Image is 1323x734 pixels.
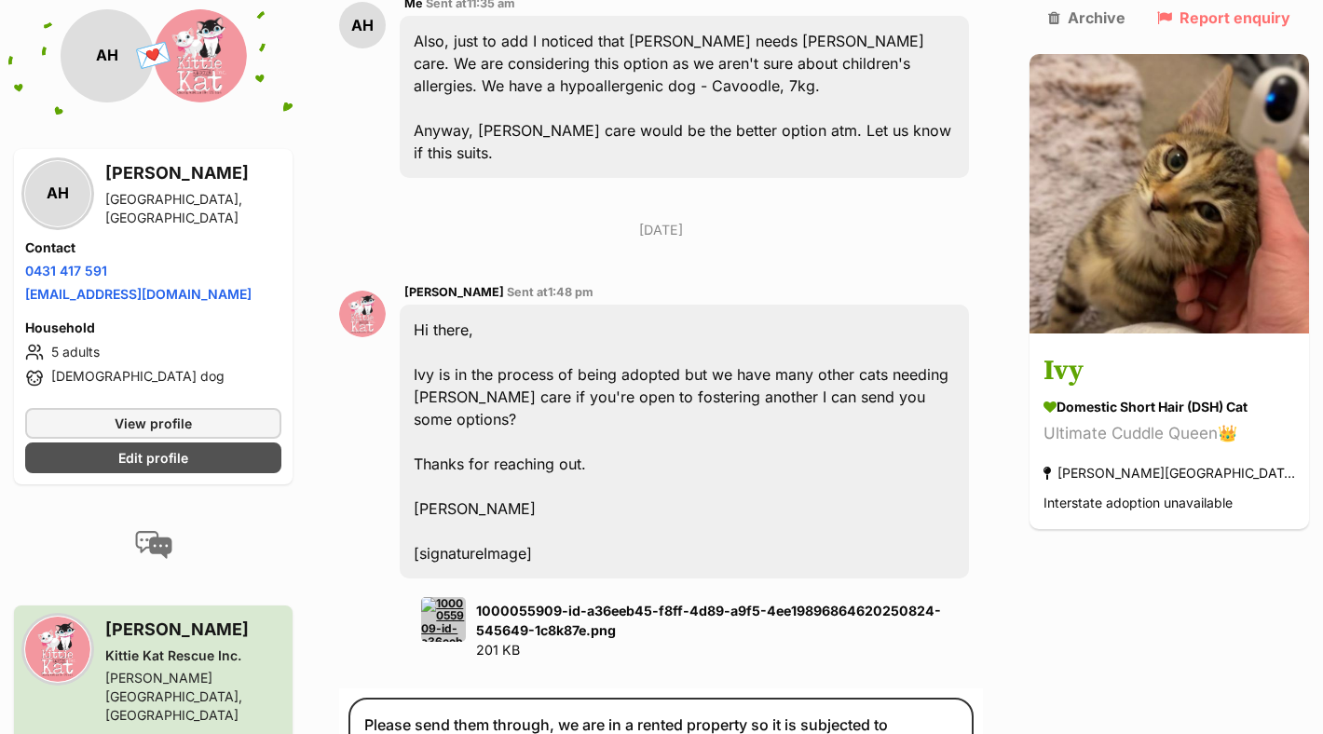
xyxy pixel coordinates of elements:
a: Report enquiry [1157,9,1290,26]
h3: [PERSON_NAME] [105,160,281,186]
h3: Ivy [1043,351,1295,393]
div: Ultimate Cuddle Queen👑 [1043,422,1295,447]
div: [PERSON_NAME][GEOGRAPHIC_DATA], [GEOGRAPHIC_DATA] [1043,461,1295,486]
div: AH [61,9,154,102]
span: Interstate adoption unavailable [1043,496,1233,511]
span: Edit profile [118,448,188,468]
img: Kate Craney profile pic [339,291,386,337]
a: Edit profile [25,442,281,473]
div: Also, just to add I noticed that [PERSON_NAME] needs [PERSON_NAME] care. We are considering this ... [400,16,969,178]
img: Ivy [1030,54,1309,333]
div: Domestic Short Hair (DSH) Cat [1043,398,1295,417]
li: [DEMOGRAPHIC_DATA] dog [25,367,281,389]
a: [EMAIL_ADDRESS][DOMAIN_NAME] [25,286,252,302]
div: AH [339,2,386,48]
span: 💌 [132,36,174,76]
strong: 1000055909-id-a36eeb45-f8ff-4d89-a9f5-4ee19896864620250824-545649-1c8k87e.png [476,603,941,638]
img: Kittie Kat Rescue Inc. profile pic [25,617,90,682]
div: Kittie Kat Rescue Inc. [105,646,281,665]
div: [GEOGRAPHIC_DATA], [GEOGRAPHIC_DATA] [105,190,281,227]
div: Hi there, Ivy is in the process of being adopted but we have many other cats needing [PERSON_NAME... [400,305,969,578]
li: 5 adults [25,341,281,363]
div: [PERSON_NAME][GEOGRAPHIC_DATA], [GEOGRAPHIC_DATA] [105,669,281,725]
div: AH [25,161,90,226]
img: Kittie Kat Rescue Inc. profile pic [154,9,247,102]
a: View profile [25,408,281,439]
span: 201 KB [476,642,520,658]
img: conversation-icon-4a6f8262b818ee0b60e3300018af0b2d0b884aa5de6e9bcb8d3d4eeb1a70a7c4.svg [135,531,172,559]
a: Ivy Domestic Short Hair (DSH) Cat Ultimate Cuddle Queen👑 [PERSON_NAME][GEOGRAPHIC_DATA], [GEOGRAP... [1030,337,1309,530]
span: 1:48 pm [548,285,593,299]
a: 0431 417 591 [25,263,107,279]
img: 1000055909-id-a36eeb45-f8ff-4d89-a9f5-4ee19896864620250824-545649-1c8k87e.png [421,597,466,642]
a: Archive [1048,9,1125,26]
h4: Contact [25,238,281,257]
h4: Household [25,319,281,337]
span: View profile [115,414,192,433]
h3: [PERSON_NAME] [105,617,281,643]
span: Sent at [507,285,593,299]
p: [DATE] [339,220,983,239]
span: [PERSON_NAME] [404,285,504,299]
